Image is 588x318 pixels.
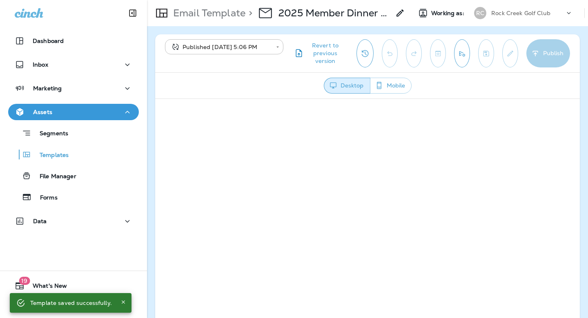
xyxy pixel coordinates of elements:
[33,218,47,224] p: Data
[370,78,412,94] button: Mobile
[8,167,139,184] button: File Manager
[8,104,139,120] button: Assets
[8,213,139,229] button: Data
[356,39,374,67] button: View Changelog
[31,130,68,138] p: Segments
[304,42,347,65] span: Revert to previous version
[8,297,139,314] button: Support
[8,146,139,163] button: Templates
[8,56,139,73] button: Inbox
[31,152,69,159] p: Templates
[431,10,466,17] span: Working as:
[33,61,48,68] p: Inbox
[32,194,58,202] p: Forms
[171,43,270,51] div: Published [DATE] 5:06 PM
[33,109,52,115] p: Assets
[19,277,30,285] span: 19
[33,85,62,92] p: Marketing
[8,124,139,142] button: Segments
[8,33,139,49] button: Dashboard
[170,7,245,19] p: Email Template
[491,10,550,16] p: Rock Creek Golf Club
[118,297,128,307] button: Close
[30,296,112,310] div: Template saved successfully.
[31,173,76,181] p: File Manager
[245,7,252,19] p: >
[8,80,139,96] button: Marketing
[24,282,67,292] span: What's New
[278,7,390,19] p: 2025 Member Dinner - 11/5
[8,188,139,206] button: Forms
[33,38,64,44] p: Dashboard
[290,39,350,67] button: Revert to previous version
[474,7,486,19] div: RC
[454,39,470,67] button: Send test email
[121,5,144,21] button: Collapse Sidebar
[8,278,139,294] button: 19What's New
[324,78,370,94] button: Desktop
